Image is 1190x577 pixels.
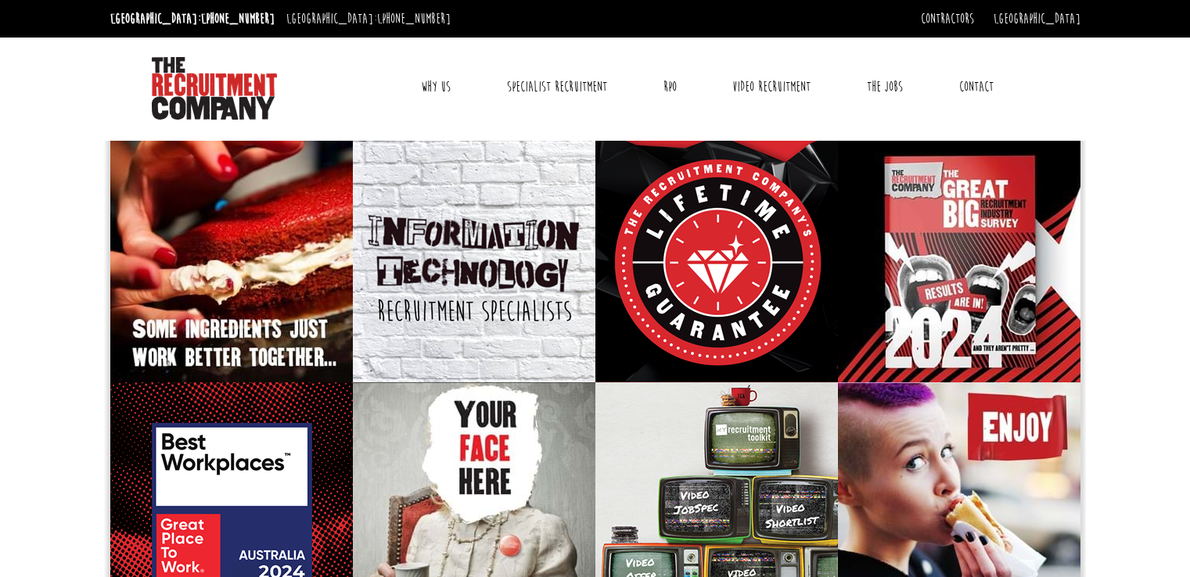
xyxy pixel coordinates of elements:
[994,10,1080,27] a: [GEOGRAPHIC_DATA]
[721,67,822,106] a: Video Recruitment
[921,10,974,27] a: Contractors
[201,10,275,27] a: [PHONE_NUMBER]
[106,6,279,31] li: [GEOGRAPHIC_DATA]:
[409,67,462,106] a: Why Us
[282,6,455,31] li: [GEOGRAPHIC_DATA]:
[947,67,1005,106] a: Contact
[377,10,451,27] a: [PHONE_NUMBER]
[652,67,688,106] a: RPO
[855,67,915,106] a: The Jobs
[152,57,277,120] img: The Recruitment Company
[495,67,619,106] a: Specialist Recruitment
